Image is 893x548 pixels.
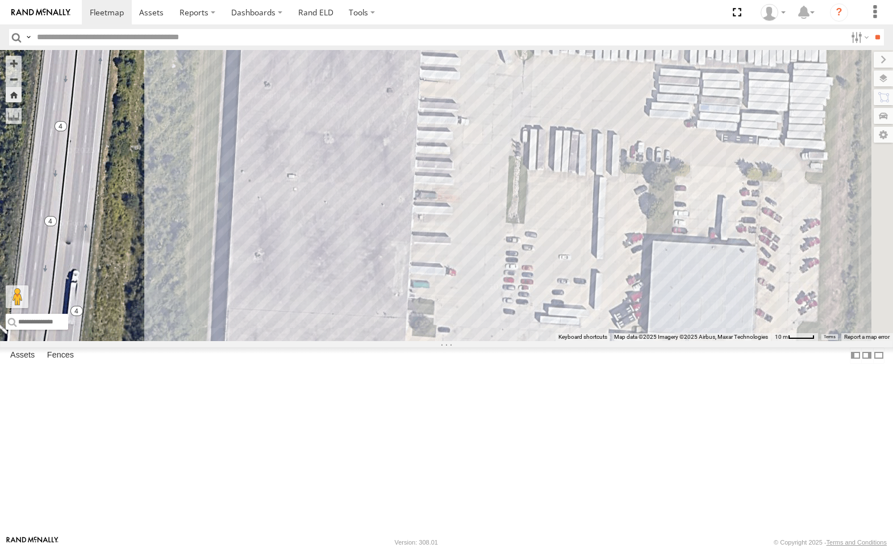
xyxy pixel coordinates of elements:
label: Map Settings [874,127,893,143]
button: Zoom in [6,56,22,71]
button: Zoom out [6,71,22,87]
label: Assets [5,347,40,363]
i: ? [830,3,848,22]
label: Dock Summary Table to the Left [850,347,861,364]
a: Terms and Conditions [827,539,887,546]
button: Map Scale: 10 m per 43 pixels [771,333,818,341]
a: Terms (opens in new tab) [824,335,836,339]
label: Measure [6,108,22,124]
div: Mike Seta [757,4,790,21]
label: Dock Summary Table to the Right [861,347,873,364]
button: Keyboard shortcuts [558,333,607,341]
label: Search Filter Options [846,29,871,45]
img: rand-logo.svg [11,9,70,16]
label: Fences [41,347,80,363]
div: Version: 308.01 [395,539,438,546]
div: © Copyright 2025 - [774,539,887,546]
a: Report a map error [844,334,890,340]
button: Zoom Home [6,87,22,102]
label: Search Query [24,29,33,45]
label: Hide Summary Table [873,347,884,364]
a: Visit our Website [6,537,59,548]
button: Drag Pegman onto the map to open Street View [6,285,28,308]
span: 10 m [775,334,788,340]
span: Map data ©2025 Imagery ©2025 Airbus, Maxar Technologies [614,334,768,340]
